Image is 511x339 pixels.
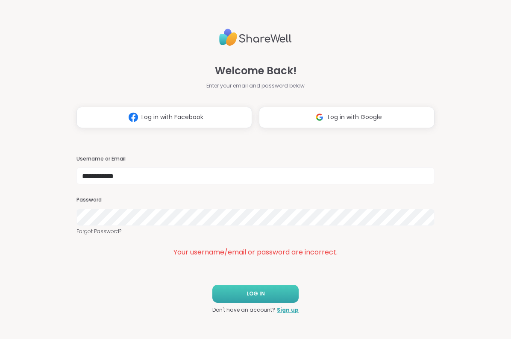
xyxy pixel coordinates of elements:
[76,155,434,163] h3: Username or Email
[311,109,328,125] img: ShareWell Logomark
[76,107,252,128] button: Log in with Facebook
[259,107,435,128] button: Log in with Google
[141,113,203,122] span: Log in with Facebook
[247,290,265,298] span: LOG IN
[212,285,299,303] button: LOG IN
[76,247,434,257] div: Your username/email or password are incorrect.
[206,82,305,90] span: Enter your email and password below
[125,109,141,125] img: ShareWell Logomark
[76,228,434,235] a: Forgot Password?
[212,306,275,314] span: Don't have an account?
[215,63,297,79] span: Welcome Back!
[219,25,292,50] img: ShareWell Logo
[76,196,434,204] h3: Password
[277,306,299,314] a: Sign up
[328,113,382,122] span: Log in with Google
